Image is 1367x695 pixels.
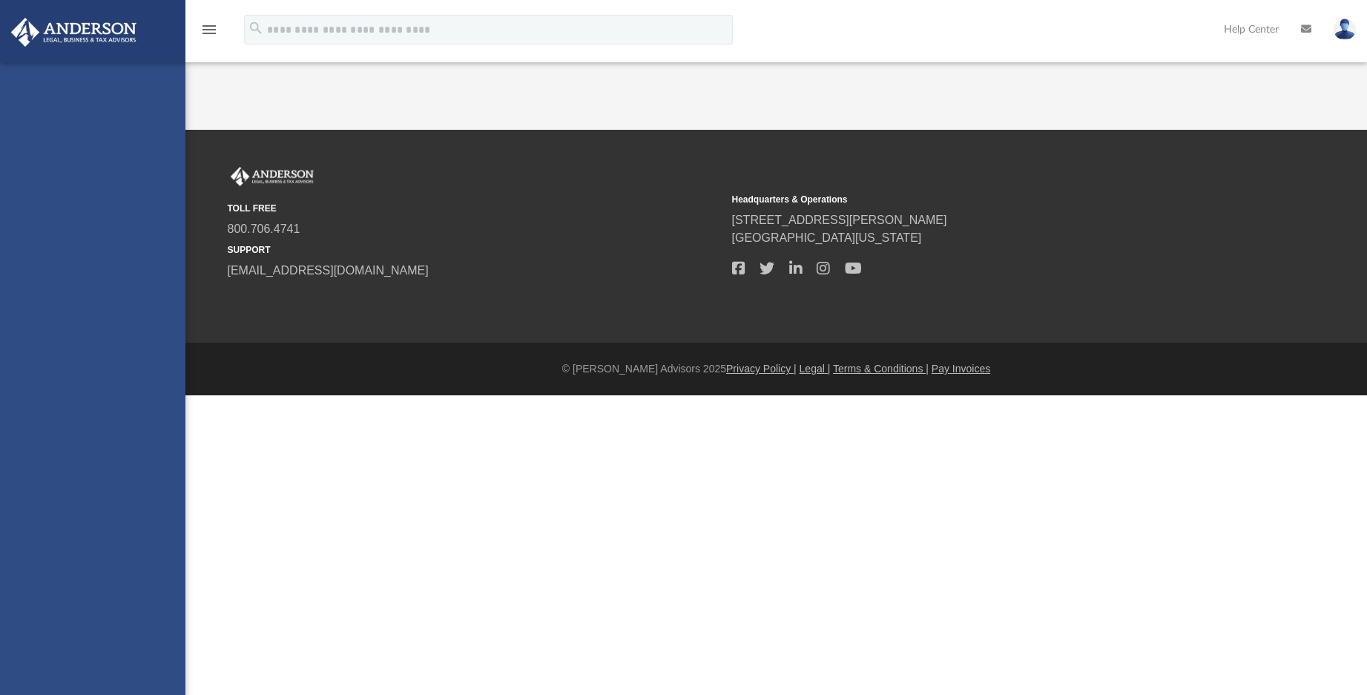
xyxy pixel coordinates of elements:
small: SUPPORT [228,243,722,257]
a: Pay Invoices [932,363,990,375]
small: Headquarters & Operations [732,193,1226,206]
img: Anderson Advisors Platinum Portal [228,167,317,186]
i: search [248,20,264,36]
a: Terms & Conditions | [833,363,929,375]
a: 800.706.4741 [228,223,300,235]
img: Anderson Advisors Platinum Portal [7,18,141,47]
a: [STREET_ADDRESS][PERSON_NAME] [732,214,947,226]
img: User Pic [1334,19,1356,40]
a: [EMAIL_ADDRESS][DOMAIN_NAME] [228,264,429,277]
a: Legal | [800,363,831,375]
i: menu [200,21,218,39]
a: menu [200,28,218,39]
a: Privacy Policy | [726,363,797,375]
small: TOLL FREE [228,202,722,215]
a: [GEOGRAPHIC_DATA][US_STATE] [732,231,922,244]
div: © [PERSON_NAME] Advisors 2025 [185,361,1367,377]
